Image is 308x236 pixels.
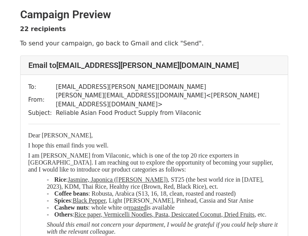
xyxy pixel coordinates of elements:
[54,190,89,197] span: Coffee beans
[56,83,280,92] td: [EMAIL_ADDRESS][PERSON_NAME][DOMAIN_NAME]
[71,197,254,204] span: : , Light [PERSON_NAME], Pinhead, Cassia and Star Anise
[28,109,56,118] td: Subject:
[73,197,106,204] u: Black Pepper
[47,197,54,204] span: -
[88,190,235,197] span: : Robusta, Arabica (S13, 16, 18, clean, roasted and roasted)
[54,176,66,183] span: Rice
[54,197,71,204] span: Spices
[56,91,280,109] td: [PERSON_NAME][EMAIL_ADDRESS][DOMAIN_NAME] < [PERSON_NAME][EMAIL_ADDRESS][DOMAIN_NAME] >
[20,39,288,47] p: To send your campaign, go back to Gmail and click "Send".
[20,25,66,33] strong: 22 recipients
[28,83,56,92] td: To:
[129,204,146,211] u: roasted
[75,204,174,211] span: : whole white or is available
[28,152,273,173] span: I am [PERSON_NAME] from Vilaconic, which is one of the top 20 rice exporters in [GEOGRAPHIC_DATA]...
[254,211,265,218] span: , etc
[68,176,167,183] u: Jasmine, Japonica ([PERSON_NAME])
[56,109,280,118] td: Reliable Asian Food Product Supply from Vilaconic
[47,204,54,211] span: -
[47,176,54,183] span: -
[74,211,254,218] u: Rice paper, Vermicelli Noodles, Pasta, Desiccated Coconut, Dried Fruits
[47,211,54,218] span: -
[28,132,93,139] span: Dear [PERSON_NAME],
[77,204,88,211] b: nuts
[47,221,278,235] span: Should this email not concern your department, I would be grateful if you could help share it wit...
[54,204,75,211] span: Cashew
[28,61,280,70] h4: Email to [EMAIL_ADDRESS][PERSON_NAME][DOMAIN_NAME]
[73,211,254,218] span: :
[47,176,264,190] span: : , ST25 (the best world rice in [DATE], 2023), KDM, Thai Rice, Healthy rice (Brown, Red, Black R...
[265,211,266,218] span: .
[28,91,56,109] td: From:
[20,8,288,21] h2: Campaign Preview
[28,142,109,149] span: I hope this email finds you well.
[47,190,54,197] span: -
[54,211,73,218] span: Others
